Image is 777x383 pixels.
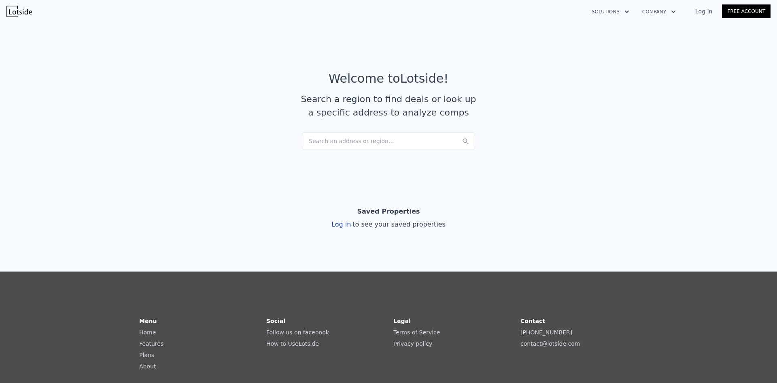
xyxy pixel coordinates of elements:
a: contact@lotside.com [520,340,580,347]
a: Free Account [722,4,771,18]
div: Search an address or region... [302,132,475,150]
img: Lotside [6,6,32,17]
div: Search a region to find deals or look up a specific address to analyze comps [298,92,479,119]
strong: Menu [139,318,157,324]
a: Follow us on facebook [266,329,329,336]
strong: Legal [393,318,411,324]
a: Plans [139,352,154,358]
div: Log in [331,220,446,229]
a: [PHONE_NUMBER] [520,329,572,336]
div: Welcome to Lotside ! [329,71,449,86]
a: About [139,363,156,370]
button: Company [636,4,682,19]
a: Features [139,340,163,347]
a: Privacy policy [393,340,432,347]
a: Terms of Service [393,329,440,336]
div: Saved Properties [357,203,420,220]
strong: Contact [520,318,545,324]
strong: Social [266,318,285,324]
a: Home [139,329,156,336]
a: Log In [686,7,722,15]
a: How to UseLotside [266,340,319,347]
button: Solutions [585,4,636,19]
span: to see your saved properties [351,220,446,228]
